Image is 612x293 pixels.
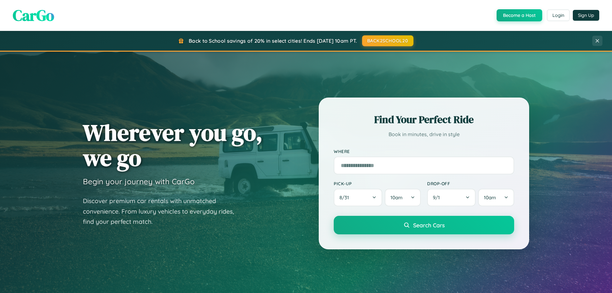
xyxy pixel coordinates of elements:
span: 8 / 31 [339,194,352,201]
span: Search Cars [413,222,445,229]
button: Become a Host [497,9,542,21]
button: Search Cars [334,216,514,234]
span: Back to School savings of 20% in select cities! Ends [DATE] 10am PT. [189,38,357,44]
button: Login [547,10,570,21]
button: BACK2SCHOOL20 [362,35,413,46]
span: CarGo [13,5,54,26]
h2: Find Your Perfect Ride [334,113,514,127]
p: Discover premium car rentals with unmatched convenience. From luxury vehicles to everyday rides, ... [83,196,242,227]
p: Book in minutes, drive in style [334,130,514,139]
button: Sign Up [573,10,599,21]
button: 9/1 [427,189,476,206]
button: 10am [385,189,421,206]
span: 9 / 1 [433,194,443,201]
label: Where [334,149,514,154]
h3: Begin your journey with CarGo [83,177,195,186]
span: 10am [390,194,403,201]
span: 10am [484,194,496,201]
h1: Wherever you go, we go [83,120,263,170]
button: 10am [478,189,514,206]
button: 8/31 [334,189,382,206]
label: Pick-up [334,181,421,186]
label: Drop-off [427,181,514,186]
